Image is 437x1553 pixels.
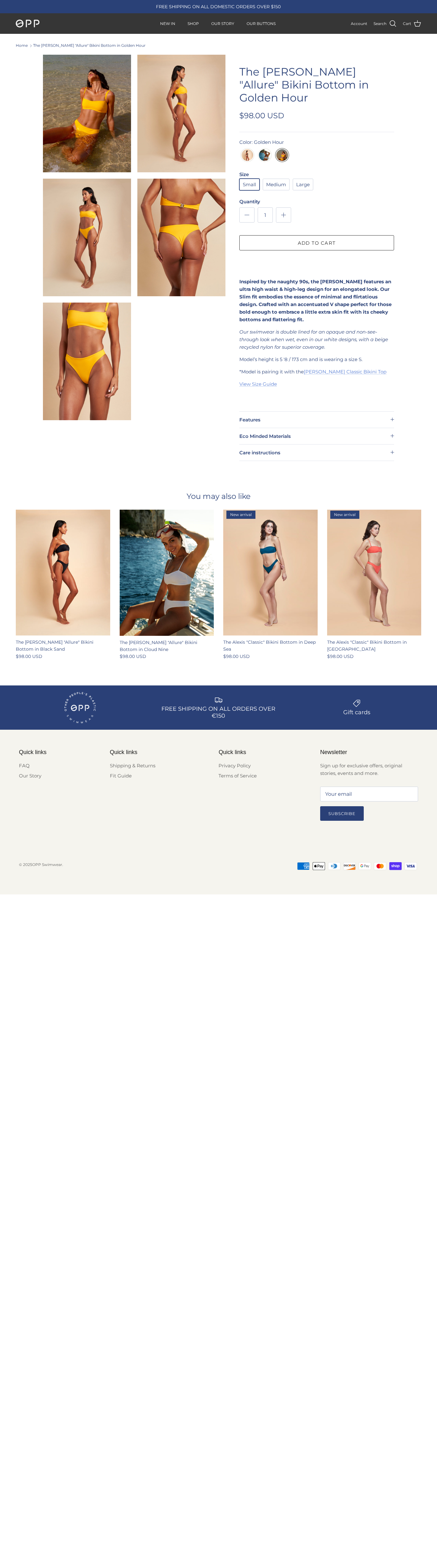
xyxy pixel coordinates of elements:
[212,749,263,824] div: Secondary
[320,806,364,821] button: Subscribe
[327,639,422,653] div: The Alexis "Classic" Bikini Bottom in [GEOGRAPHIC_DATA]
[154,706,283,719] div: FREE SHIPPING ON ALL ORDERS OVER €150
[374,20,397,28] a: Search
[239,111,284,120] span: $98.00 USD
[239,445,394,461] summary: Care instructions
[239,65,394,104] h1: The [PERSON_NAME] "Allure" Bikini Bottom in Golden Hour
[120,653,146,660] span: $98.00 USD
[259,149,271,165] img: Cloud Nine
[266,182,286,187] span: Medium
[16,43,421,48] nav: Breadcrumbs
[19,763,30,769] a: FAQ
[239,235,394,250] button: Add to cart
[351,21,367,27] a: Account
[320,762,418,777] p: Sign up for exclusive offers, original stories, events and more.
[241,14,281,34] a: OUR BUTTONS
[243,182,256,187] span: Small
[239,138,394,146] div: Color: Golden Hour
[223,653,250,660] span: $98.00 USD
[327,653,354,660] span: $98.00 USD
[274,148,290,163] a: Golden Hour
[239,428,394,444] summary: Eco Minded Materials
[239,412,394,428] summary: Features
[403,21,411,27] span: Cart
[182,14,205,34] a: SHOP
[19,862,63,867] span: © 2025 .
[239,207,254,223] a: Decrease quantity
[218,749,257,756] div: Quick links
[16,639,110,653] div: The [PERSON_NAME] "Allure" Bikini Bottom in Black Sand
[276,207,291,223] a: Increase quantity
[94,14,342,34] div: Primary
[374,21,386,27] span: Search
[403,20,421,28] a: Cart
[320,749,418,756] div: Newsletter
[223,639,318,660] a: The Alexis "Classic" Bikini Bottom in Deep Sea $98.00 USD
[137,303,225,420] video: The Alexis "Allure" Bikini Bottom in Golden Hour
[239,148,255,163] a: Black Sand
[239,329,388,350] span: Our swimwear is double lined for an opaque and non-see-through look when wet, even in our white d...
[19,773,41,779] a: Our Story
[33,43,146,48] a: The [PERSON_NAME] "Allure" Bikini Bottom in Golden Hour
[32,862,62,867] a: OPP Swimwear
[206,14,240,34] a: OUR STORY
[276,149,288,165] img: Golden Hour
[258,207,273,223] input: Quantity
[239,171,249,178] legend: Size
[343,709,370,716] div: Gift cards
[128,4,309,9] div: FREE SHIPPING ON ALL DOMESTIC ORDERS OVER $150
[120,639,214,653] div: The [PERSON_NAME] "Allure" Bikini Bottom in Cloud Nine
[304,369,386,375] a: [PERSON_NAME] Classic Bikini Top
[239,369,304,375] span: *Model is pairing it with the
[239,198,394,205] label: Quantity
[218,763,251,769] a: Privacy Policy
[320,787,418,801] input: Email
[110,763,155,769] a: Shipping & Returns
[242,149,253,165] img: Black Sand
[120,639,214,660] a: The [PERSON_NAME] "Allure" Bikini Bottom in Cloud Nine $98.00 USD
[154,14,181,34] a: NEW IN
[110,773,132,779] a: Fit Guide
[110,749,155,756] div: Quick links
[327,639,422,660] a: The Alexis "Classic" Bikini Bottom in [GEOGRAPHIC_DATA] $98.00 USD
[223,639,318,653] div: The Alexis "Classic" Bikini Bottom in Deep Sea
[239,356,362,362] span: Model’s height is 5 '8 / 173 cm and is wearing a size S.
[16,639,110,660] a: The [PERSON_NAME] "Allure" Bikini Bottom in Black Sand $98.00 USD
[257,148,273,163] a: Cloud Nine
[16,493,421,500] h4: You may also like
[104,749,162,824] div: Secondary
[16,20,39,28] img: OPP Swimwear
[19,749,46,756] div: Quick links
[296,182,310,187] span: Large
[218,773,257,779] a: Terms of Service
[239,279,392,322] b: Inspired by the naughty 90s, the [PERSON_NAME] features an ultra high waist & high-leg design for...
[239,381,277,387] a: View Size Guide
[16,653,42,660] span: $98.00 USD
[13,749,53,824] div: Secondary
[16,43,28,48] a: Home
